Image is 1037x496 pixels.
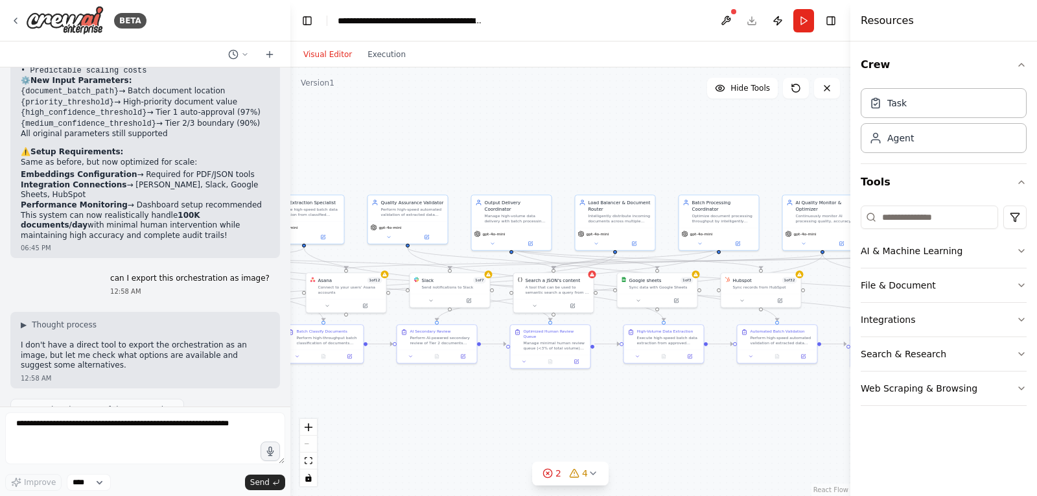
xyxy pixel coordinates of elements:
div: Quality Assurance ValidatorPerform high-speed automated validation of extracted data using busine... [367,195,449,244]
button: Open in side panel [408,233,445,241]
button: Start a new chat [259,47,280,62]
div: Continuously monitor AI processing quality, accuracy metrics, and system performance. Dynamically... [796,213,859,224]
span: 2 [555,467,561,480]
button: toggle interactivity [300,469,317,486]
nav: breadcrumb [338,14,484,27]
div: Output Delivery CoordinatorManage high-volume data delivery with batch processing, parallel API c... [471,195,552,251]
span: Thought process [32,320,97,330]
g: Edge from 213538c3-5d58-4e87-92e3-e805c4bb66d9 to a3c7e85e-b139-41de-b8cb-05a9341f8c8f [301,248,667,321]
div: Load Balancer & Document Router [588,199,651,212]
button: Hide left sidebar [298,12,316,30]
g: Edge from 5d3357ec-8c77-4d6c-9a0a-71f39f263c8c to 15b81d22-e6c3-44d7-b514-9a9d5a59b8dc [367,341,393,348]
button: Open in side panel [554,302,591,310]
strong: New Input Parameters: [30,76,132,85]
button: Web Scraping & Browsing [861,372,1027,405]
div: Task [887,97,907,110]
code: {document_batch_path} [21,87,119,96]
img: Logo [26,6,104,35]
button: No output available [650,353,677,360]
div: Connect to your users’ Asana accounts [318,285,382,295]
button: ▶Thought process [21,320,97,330]
g: Edge from 15b81d22-e6c3-44d7-b514-9a9d5a59b8dc to 1f550e6a-0e65-424c-b5e8-7c235215c727 [481,341,506,348]
div: 12:58 AM [21,373,270,383]
li: → High-priority document value [21,97,270,108]
div: Data Extraction SpecialistExecute high-speed batch data extraction from classified documents usin... [264,195,345,244]
div: Send notifications to Slack [422,285,486,290]
button: Hide right sidebar [822,12,840,30]
button: No output available [423,353,450,360]
strong: 100K documents/day [21,211,200,230]
div: Data Extraction Specialist [277,199,340,206]
h2: ⚠️ [21,147,270,158]
button: 24 [532,462,609,486]
div: Execute high-speed batch data extraction from approved documents using optimized extraction templ... [637,335,700,346]
button: Switch to previous chat [223,47,254,62]
div: Output Delivery Coordinator [485,199,548,212]
div: Optimize document processing throughput by intelligently batching similar documents together, man... [692,213,755,224]
div: Load Balancer & Document RouterIntelligently distribute incoming documents across multiple proces... [575,195,656,251]
button: Improve [5,474,62,491]
div: JSONSearchToolSearch a JSON's contentA tool that can be used to semantic search a query from a JS... [513,272,594,313]
li: All original parameters still supported [21,129,270,139]
div: Batch Processing CoordinatorOptimize document processing throughput by intelligently batching sim... [679,195,760,251]
div: Sync records from HubSpot [733,285,797,290]
div: AI Quality Monitor & Optimizer [796,199,859,212]
span: gpt-4o-mini [587,231,609,237]
g: Edge from 36524c8e-df1d-43d7-be40-82b0b0b1c03c to 5d3357ec-8c77-4d6c-9a0a-71f39f263c8c [93,254,327,321]
img: Slack [414,277,419,282]
button: Search & Research [861,337,1027,371]
span: Number of enabled actions [782,277,797,283]
div: React Flow controls [300,419,317,486]
div: Google SheetsGoogle sheets1of3Sync data with Google Sheets [617,272,698,308]
div: Hubspot [733,277,752,283]
div: Batch Processing Coordinator [692,199,755,212]
div: Crew [861,83,1027,163]
strong: Embeddings Configuration [21,170,137,179]
button: Open in side panel [792,353,814,360]
g: Edge from a3c7e85e-b139-41de-b8cb-05a9341f8c8f to d20ebd36-9557-45d9-b715-743b5b86b980 [708,341,733,348]
button: Hide Tools [707,78,778,99]
li: → Dashboard setup recommended [21,200,270,211]
div: BETA [114,13,146,29]
button: No output available [310,353,337,360]
button: AI & Machine Learning [861,234,1027,268]
span: Number of enabled actions [681,277,693,283]
g: Edge from d20ebd36-9557-45d9-b715-743b5b86b980 to 0e7e0918-14f0-4838-ac21-3aff794c710d [821,341,846,348]
li: → Batch document location [21,86,270,97]
g: Edge from 1f550e6a-0e65-424c-b5e8-7c235215c727 to a3c7e85e-b139-41de-b8cb-05a9341f8c8f [594,341,620,348]
button: Open in side panel [565,358,587,366]
button: Open in side panel [305,233,342,241]
button: File & Document [861,268,1027,302]
p: I don't have a direct tool to export the orchestration as an image, but let me check what options... [21,340,270,371]
button: Open in side panel [658,297,695,305]
span: 4 [582,467,588,480]
code: {high_confidence_threshold} [21,108,146,117]
code: {medium_confidence_threshold} [21,119,156,128]
div: Slack [422,277,434,283]
g: Edge from ef9b7e07-b8e4-46f2-9dc2-5fd7856709f9 to 15b81d22-e6c3-44d7-b514-9a9d5a59b8dc [434,254,826,321]
button: zoom in [300,419,317,436]
div: Sync data with Google Sheets [629,285,693,290]
div: Perform high-speed automated validation of extracted data using business rules, statistical analy... [751,335,813,346]
div: Batch Classify DocumentsPerform high-throughput batch classification of documents using tiered co... [283,324,364,364]
li: → [PERSON_NAME], Slack, Google Sheets, HubSpot [21,180,270,200]
span: ▶ [21,320,27,330]
button: Open in side panel [452,353,474,360]
h2: ⚙️ [21,76,270,86]
div: Version 1 [301,78,334,88]
button: No output available [763,353,791,360]
div: 12:58 AM [110,287,270,296]
button: Open in side panel [347,302,384,310]
li: → Tier 2/3 boundary (90%) [21,119,270,130]
g: Edge from 36dab24b-06b7-4805-b456-0e24e36b71c9 to 9e07880e-dc30-4e09-b30c-7aff0fbb45b4 [404,248,557,269]
g: Edge from d6c9c1c6-ba1a-4c6c-aa80-8b19682a22b4 to f4beb229-793e-4be8-bdd1-97e00ecd9c66 [508,248,764,269]
img: HubSpot [725,277,730,282]
div: Tools [861,200,1027,416]
div: Optimized Human Review Queue [524,329,587,339]
div: Asana [318,277,332,283]
div: SlackSlack1of7Send notifications to Slack [410,272,491,308]
div: High-Volume Data Extraction [637,329,693,334]
div: Perform high-speed automated validation of extracted data using business rules, statistical analy... [381,207,444,217]
span: Hide Tools [730,83,770,93]
strong: Setup Requirements: [30,147,123,156]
